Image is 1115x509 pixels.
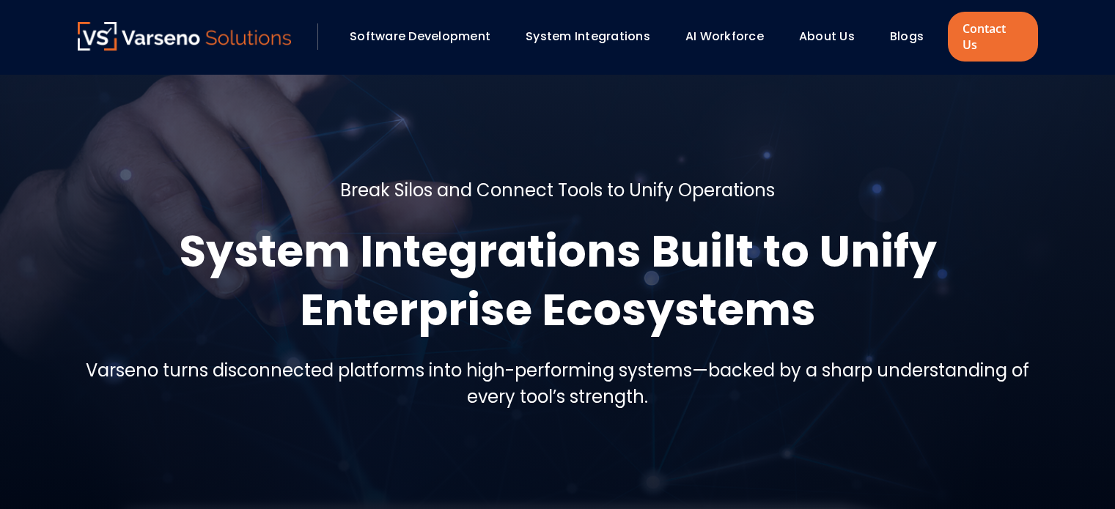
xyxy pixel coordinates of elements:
[883,24,944,49] div: Blogs
[685,28,764,45] a: AI Workforce
[342,24,511,49] div: Software Development
[678,24,784,49] div: AI Workforce
[78,222,1038,339] h1: System Integrations Built to Unify Enterprise Ecosystems
[78,22,292,51] img: Varseno Solutions – Product Engineering & IT Services
[78,357,1038,410] h5: Varseno turns disconnected platforms into high-performing systems—backed by a sharp understanding...
[340,177,775,204] h5: Break Silos and Connect Tools to Unify Operations
[890,28,924,45] a: Blogs
[526,28,650,45] a: System Integrations
[350,28,490,45] a: Software Development
[948,12,1037,62] a: Contact Us
[518,24,671,49] div: System Integrations
[799,28,855,45] a: About Us
[792,24,875,49] div: About Us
